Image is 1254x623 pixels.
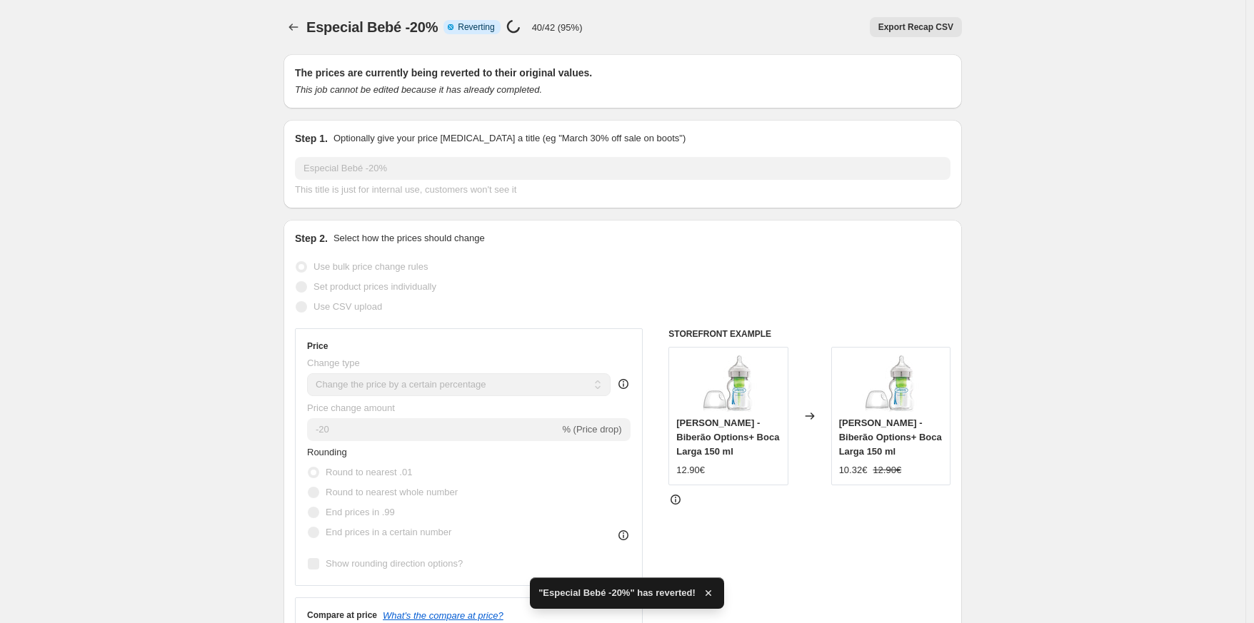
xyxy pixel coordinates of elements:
span: Price change amount [307,402,395,413]
span: Round to nearest .01 [326,467,412,477]
input: 30% off holiday sale [295,157,950,180]
p: Optionally give your price [MEDICAL_DATA] a title (eg "March 30% off sale on boots") [333,131,686,146]
span: End prices in a certain number [326,527,451,537]
span: Especial Bebé -20% [306,19,438,35]
h3: Price [307,340,328,352]
span: Show rounding direction options? [326,558,463,569]
span: "Especial Bebé -20%" has reverted! [538,586,696,600]
button: Price change jobs [284,17,304,37]
p: 40/42 (95%) [532,22,583,33]
p: Select how the prices should change [333,231,485,245]
span: Rounding [307,447,347,457]
h6: STOREFRONT EXAMPLE [668,328,950,340]
span: [PERSON_NAME] - Biberão Options+ Boca Larga 150 ml [676,417,779,457]
img: open_graph_80x.jpg [700,355,757,412]
h2: Step 2. [295,231,328,245]
img: open_graph_80x.jpg [862,355,919,412]
span: Change type [307,358,360,368]
div: help [616,377,631,391]
span: Round to nearest whole number [326,487,458,497]
h2: The prices are currently being reverted to their original values. [295,66,950,80]
button: Export Recap CSV [870,17,962,37]
i: This job cannot be edited because it has already completed. [295,84,542,95]
button: What's the compare at price? [383,610,503,621]
h2: Step 1. [295,131,328,146]
span: [PERSON_NAME] - Biberão Options+ Boca Larga 150 ml [839,417,942,457]
span: Export Recap CSV [878,21,953,33]
span: % (Price drop) [562,424,621,435]
div: 12.90€ [676,463,705,477]
span: Reverting [458,21,494,33]
strike: 12.90€ [873,463,901,477]
span: Use bulk price change rules [313,261,428,272]
h3: Compare at price [307,609,377,621]
span: This title is just for internal use, customers won't see it [295,184,516,195]
input: -15 [307,418,559,441]
span: End prices in .99 [326,507,395,517]
div: 10.32€ [839,463,868,477]
span: Set product prices individually [313,281,436,292]
span: Use CSV upload [313,301,382,312]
